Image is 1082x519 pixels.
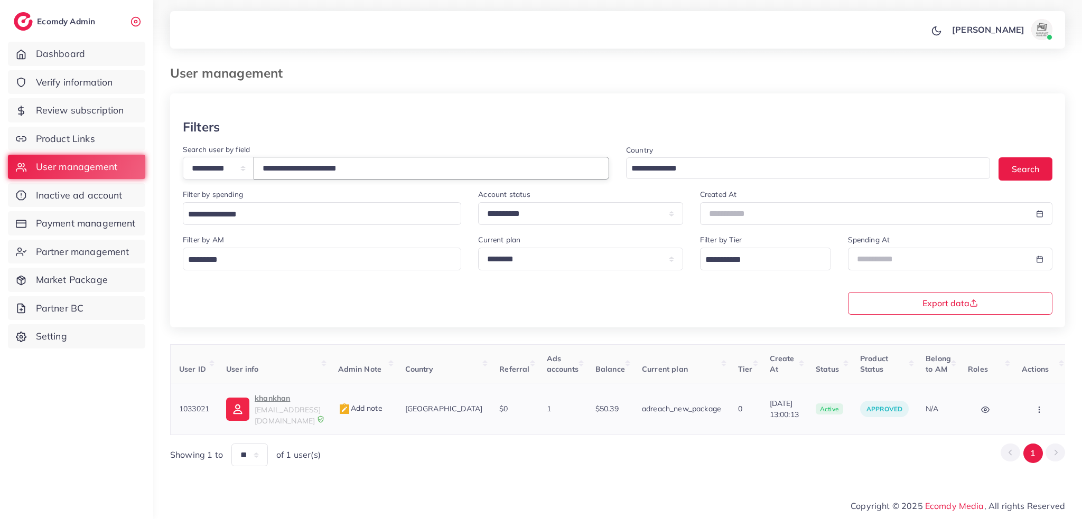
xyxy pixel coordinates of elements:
span: Partner management [36,245,129,259]
span: Payment management [36,216,136,230]
label: Created At [700,189,737,200]
label: Filter by AM [183,234,224,245]
span: Setting [36,329,67,343]
span: Belong to AM [926,354,951,374]
span: $0 [499,404,508,413]
img: ic-user-info.36bf1079.svg [226,398,249,421]
a: Market Package [8,268,145,292]
img: 9CAL8B2pu8EFxCJHYAAAAldEVYdGRhdGU6Y3JlYXRlADIwMjItMTItMDlUMDQ6NTg6MzkrMDA6MDBXSlgLAAAAJXRFWHRkYXR... [317,416,324,423]
span: User ID [179,364,206,374]
span: active [816,403,843,415]
a: Partner BC [8,296,145,320]
button: Go to page 1 [1023,443,1043,463]
span: Inactive ad account [36,188,123,202]
label: Filter by Tier [700,234,742,245]
span: Product Links [36,132,95,146]
span: Market Package [36,273,108,287]
span: [EMAIL_ADDRESS][DOMAIN_NAME] [255,405,321,425]
label: Spending At [848,234,890,245]
span: Status [816,364,839,374]
a: Ecomdy Media [925,501,984,511]
span: Add note [338,403,383,413]
label: Country [626,145,653,155]
span: Export data [922,299,978,307]
span: Partner BC [36,301,84,315]
a: Review subscription [8,98,145,122]
span: approved [866,405,902,413]
span: Tier [738,364,753,374]
img: logo [14,12,33,31]
button: Search [999,157,1052,180]
a: logoEcomdy Admin [14,12,98,31]
div: Search for option [626,157,990,179]
span: User management [36,160,117,174]
span: 1 [547,404,551,413]
h3: User management [170,65,291,81]
span: User info [226,364,258,374]
span: Actions [1022,364,1049,374]
span: Dashboard [36,47,85,61]
p: khankhan [255,392,321,404]
input: Search for option [184,252,447,268]
span: [GEOGRAPHIC_DATA] [405,404,483,413]
a: Product Links [8,127,145,151]
span: Country [405,364,434,374]
span: of 1 user(s) [276,449,321,461]
a: Setting [8,324,145,348]
h2: Ecomdy Admin [37,16,98,26]
input: Search for option [628,161,976,177]
p: [PERSON_NAME] [952,23,1024,36]
button: Export data [848,292,1053,315]
span: $50.39 [595,404,619,413]
label: Filter by spending [183,189,243,200]
a: Partner management [8,240,145,264]
span: Referral [499,364,529,374]
span: Roles [968,364,988,374]
span: Create At [770,354,795,374]
a: Inactive ad account [8,183,145,207]
a: [PERSON_NAME]avatar [946,19,1057,40]
span: Copyright © 2025 [851,499,1065,512]
img: admin_note.cdd0b510.svg [338,403,351,416]
input: Search for option [184,206,447,223]
img: avatar [1031,19,1052,40]
span: Admin Note [338,364,382,374]
span: Review subscription [36,103,124,117]
span: Showing 1 to [170,449,223,461]
span: Ads accounts [547,354,579,374]
div: Search for option [183,202,461,225]
span: Current plan [642,364,688,374]
a: Dashboard [8,42,145,66]
a: Payment management [8,211,145,235]
div: Search for option [183,248,461,270]
label: Search user by field [183,144,250,155]
ul: Pagination [1001,443,1065,463]
a: User management [8,155,145,179]
span: adreach_new_package [642,404,721,413]
span: , All rights Reserved [984,499,1065,512]
h3: Filters [183,119,220,135]
label: Current plan [478,234,520,245]
a: Verify information [8,70,145,95]
span: [DATE] 13:00:13 [770,398,799,420]
a: khankhan[EMAIL_ADDRESS][DOMAIN_NAME] [226,392,321,426]
span: Verify information [36,76,113,89]
span: 1033021 [179,404,209,413]
div: Search for option [700,248,831,270]
span: N/A [926,404,938,413]
span: Product Status [860,354,888,374]
span: Balance [595,364,625,374]
input: Search for option [702,252,817,268]
label: Account status [478,189,530,200]
span: 0 [738,404,742,413]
